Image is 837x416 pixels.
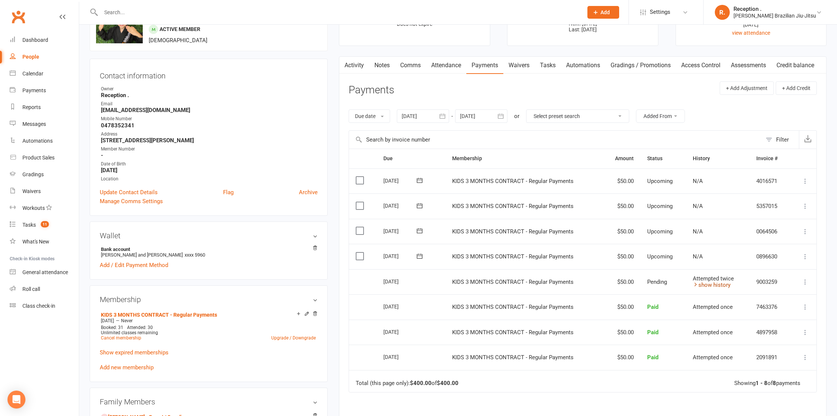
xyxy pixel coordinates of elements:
[603,244,640,269] td: $50.00
[776,135,789,144] div: Filter
[452,253,574,260] span: KIDS 3 MONTHS CONTRACT - Regular Payments
[750,345,790,370] td: 2091891
[9,7,28,26] a: Clubworx
[603,149,640,168] th: Amount
[10,200,79,217] a: Workouts
[452,354,574,361] span: KIDS 3 MONTHS CONTRACT - Regular Payments
[22,71,43,77] div: Calendar
[377,149,446,168] th: Due
[299,188,318,197] a: Archive
[10,32,79,49] a: Dashboard
[426,57,466,74] a: Attendance
[10,99,79,116] a: Reports
[693,228,703,235] span: N/A
[101,100,318,108] div: Email
[22,155,55,161] div: Product Sales
[101,167,318,174] strong: [DATE]
[452,279,574,285] span: KIDS 3 MONTHS CONTRACT - Regular Payments
[750,294,790,320] td: 7463376
[650,4,670,21] span: Settings
[603,168,640,194] td: $50.00
[10,149,79,166] a: Product Sales
[605,57,676,74] a: Gradings / Promotions
[437,380,458,386] strong: $400.00
[10,298,79,314] a: Class kiosk mode
[160,26,200,32] span: Active member
[369,57,395,74] a: Notes
[600,9,610,15] span: Add
[603,345,640,370] td: $50.00
[514,112,519,121] div: or
[647,304,658,310] span: Paid
[535,57,561,74] a: Tasks
[410,380,432,386] strong: $400.00
[10,133,79,149] a: Automations
[101,131,318,138] div: Address
[686,149,750,168] th: History
[349,131,762,149] input: Search by invoice number
[101,152,318,159] strong: -
[693,304,733,310] span: Attempted once
[223,188,234,197] a: Flag
[693,178,703,184] span: N/A
[7,391,25,409] div: Open Intercom Messenger
[750,244,790,269] td: 0896630
[22,269,68,275] div: General attendance
[101,176,318,183] div: Location
[101,137,318,144] strong: [STREET_ADDRESS][PERSON_NAME]
[22,222,36,228] div: Tasks
[647,228,673,235] span: Upcoming
[100,69,318,80] h3: Contact information
[762,131,799,149] button: Filter
[101,312,217,318] a: KIDS 3 MONTHS CONTRACT - Regular Payments
[503,57,535,74] a: Waivers
[466,57,503,74] a: Payments
[640,149,686,168] th: Status
[10,49,79,65] a: People
[452,203,574,209] span: KIDS 3 MONTHS CONTRACT - Regular Payments
[750,149,790,168] th: Invoice #
[383,225,418,237] div: [DATE]
[452,329,574,336] span: KIDS 3 MONTHS CONTRACT - Regular Payments
[647,279,667,285] span: Pending
[100,197,163,206] a: Manage Comms Settings
[101,146,318,153] div: Member Number
[676,57,726,74] a: Access Control
[693,282,731,288] a: show history
[22,188,41,194] div: Waivers
[101,330,158,335] span: Unlimited classes remaining
[514,21,651,32] p: Next: [DATE] Last: [DATE]
[383,326,418,338] div: [DATE]
[10,183,79,200] a: Waivers
[771,57,819,74] a: Credit balance
[349,84,394,96] h3: Payments
[101,122,318,129] strong: 0478352341
[22,54,39,60] div: People
[10,281,79,298] a: Roll call
[715,5,730,20] div: R.
[101,86,318,93] div: Owner
[693,253,703,260] span: N/A
[587,6,619,19] button: Add
[452,178,574,184] span: KIDS 3 MONTHS CONTRACT - Regular Payments
[22,171,44,177] div: Gradings
[773,380,776,386] strong: 8
[693,354,733,361] span: Attempted once
[10,65,79,82] a: Calendar
[452,304,574,310] span: KIDS 3 MONTHS CONTRACT - Regular Payments
[349,109,390,123] button: Due date
[10,166,79,183] a: Gradings
[101,325,123,330] span: Booked: 31
[101,92,318,99] strong: Reception .
[22,87,46,93] div: Payments
[101,318,114,323] span: [DATE]
[101,161,318,168] div: Date of Birth
[383,175,418,186] div: [DATE]
[693,203,703,209] span: N/A
[733,6,816,12] div: Reception .
[726,57,771,74] a: Assessments
[22,121,46,127] div: Messages
[10,217,79,233] a: Tasks 11
[100,398,318,406] h3: Family Members
[100,349,169,356] a: Show expired memberships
